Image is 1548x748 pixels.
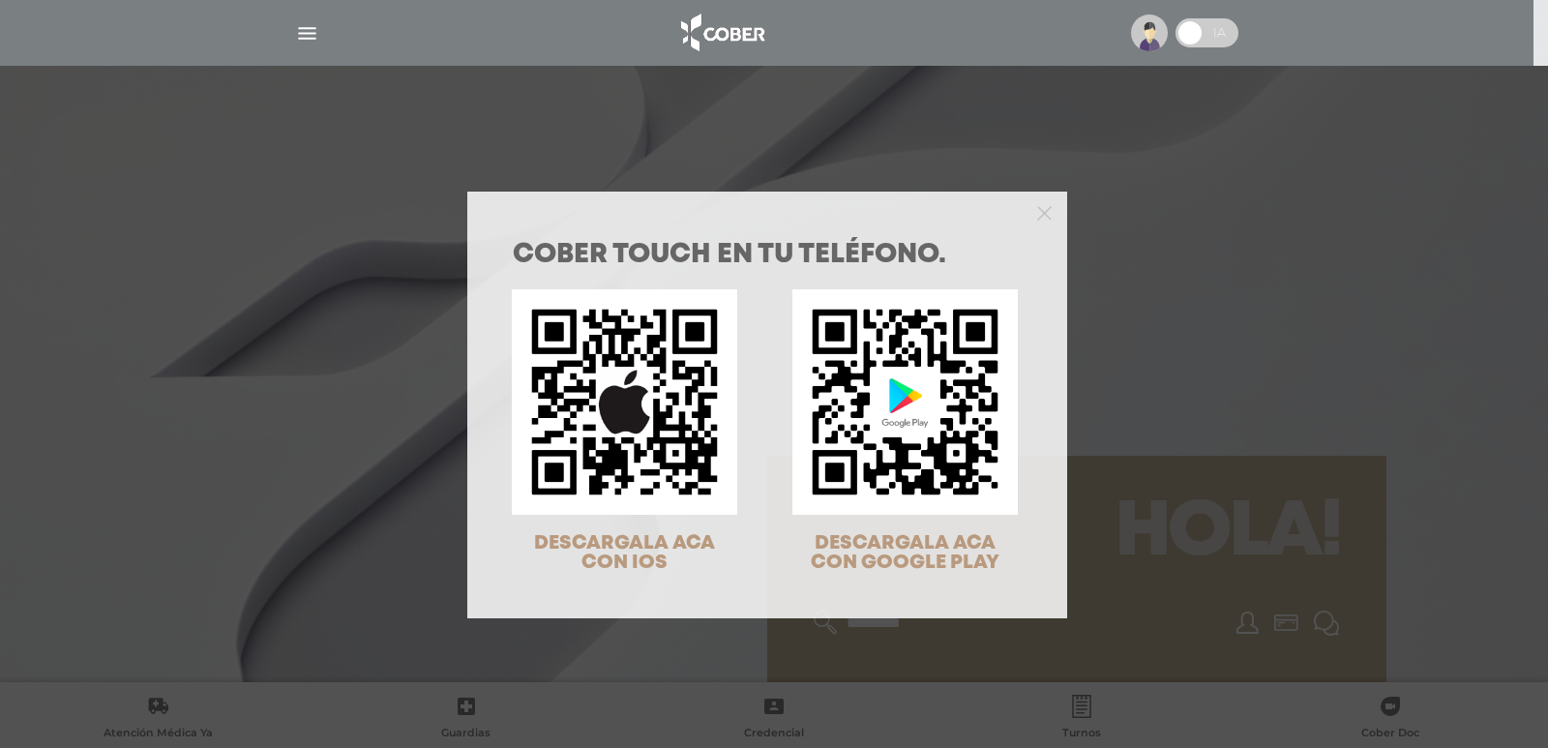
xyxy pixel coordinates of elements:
h1: COBER TOUCH en tu teléfono. [513,242,1022,269]
button: Close [1037,203,1052,221]
img: qr-code [792,289,1018,515]
span: DESCARGALA ACA CON GOOGLE PLAY [811,534,999,572]
span: DESCARGALA ACA CON IOS [534,534,715,572]
img: qr-code [512,289,737,515]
